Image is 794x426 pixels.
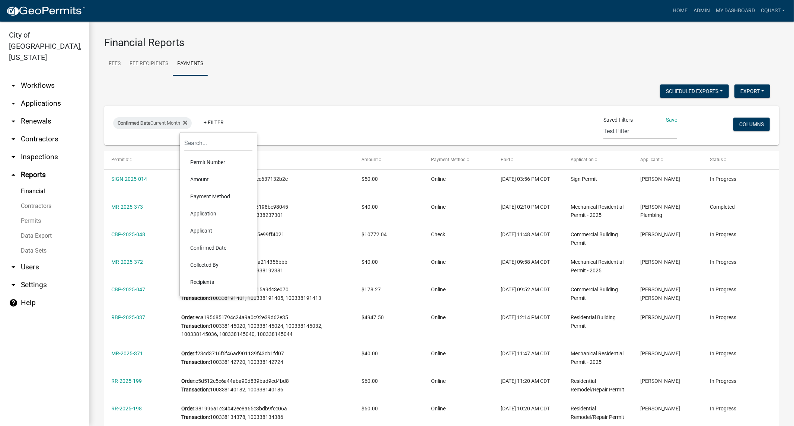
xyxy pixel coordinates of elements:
[431,406,446,411] span: Online
[710,350,737,356] span: In Progress
[431,157,466,162] span: Payment Method
[431,314,446,320] span: Online
[361,204,378,210] span: $40.00
[501,313,557,322] div: [DATE] 12:14 PM CDT
[571,406,624,420] span: Residential Remodel/Repair Permit
[571,314,616,329] span: Residential Building Permit
[640,378,680,384] span: Jeffrey Alan Olson
[184,171,252,188] li: Amount
[181,349,347,366] div: f23cd3716f6f46ad901139f43cb1fd07 100338142720, 100338142724
[111,176,147,182] a: SIGN-2025-014
[431,231,445,237] span: Check
[181,404,347,422] div: 381996a1c24b42ec8a65c3bdb9fcc06a 100338134378, 100338134386
[501,258,557,266] div: [DATE] 09:58 AM CDT
[181,377,347,394] div: c5d512c5e6a44aba90d839bad9ed4bd8 100338140182, 100338140186
[111,378,142,384] a: RR-2025-199
[181,350,195,356] b: Order:
[181,313,347,339] div: eca1956851794c24a9a0c92e39d62e35 100338145020, 100338145024, 100338145032, 100338145036, 10033814...
[111,314,145,320] a: RBP-2025-037
[431,378,446,384] span: Online
[640,157,660,162] span: Applicant
[710,314,737,320] span: In Progress
[198,116,230,129] a: + Filter
[431,286,446,292] span: Online
[184,154,252,171] li: Permit Number
[431,259,446,265] span: Online
[181,414,210,420] b: Transaction:
[181,203,347,220] div: 696fe548e4334ab4918958198be98045 100338237293, 100338237301
[640,204,680,218] span: Schultz Plumbing
[9,263,18,272] i: arrow_drop_down
[113,117,192,129] div: Current Month
[361,314,384,320] span: $4947.50
[501,404,557,413] div: [DATE] 10:20 AM CDT
[361,176,378,182] span: $50.00
[710,378,737,384] span: In Progress
[104,52,125,76] a: Fees
[111,406,142,411] a: RR-2025-198
[571,157,594,162] span: Application
[670,4,691,18] a: Home
[501,175,557,183] div: [DATE] 03:56 PM CDT
[181,314,195,320] b: Order:
[181,285,347,302] div: b16949cb9e8c422587b5115a9dc3e070 100338191401, 100338191405, 100338191413
[174,151,354,169] datatable-header-cell: #
[104,36,779,49] h3: Financial Reports
[111,157,128,162] span: Permit #
[111,204,143,210] a: MR-2025-373
[361,350,378,356] span: $40.00
[571,259,624,273] span: Mechanical Residential Permit - 2025
[501,157,510,162] span: Paid
[640,176,680,182] span: Bob Scott
[501,230,557,239] div: [DATE] 11:48 AM CDT
[571,231,618,246] span: Commercial Building Permit
[710,176,737,182] span: In Progress
[571,204,624,218] span: Mechanical Residential Permit - 2025
[758,4,788,18] a: cquast
[9,135,18,144] i: arrow_drop_down
[118,120,150,126] span: Confirmed Date
[501,203,557,211] div: [DATE] 02:10 PM CDT
[703,151,773,169] datatable-header-cell: Status
[181,295,210,301] b: Transaction:
[9,170,18,179] i: arrow_drop_up
[181,230,347,247] div: 831ff056191f4b8a8ba6805e99ff4021 6874
[361,157,378,162] span: Amount
[660,84,729,98] button: Scheduled Exports
[184,240,252,257] li: Confirmed Date
[710,157,723,162] span: Status
[184,205,252,222] li: Application
[361,406,378,411] span: $60.00
[111,231,145,237] a: CBP-2025-048
[111,350,143,356] a: MR-2025-371
[9,153,18,161] i: arrow_drop_down
[181,323,210,329] b: Transaction:
[734,84,770,98] button: Export
[9,117,18,126] i: arrow_drop_down
[431,176,446,182] span: Online
[111,259,143,265] a: MR-2025-372
[564,151,633,169] datatable-header-cell: Application
[494,151,563,169] datatable-header-cell: Paid
[173,52,208,76] a: Payments
[640,406,680,411] span: steve serbus
[431,350,446,356] span: Online
[691,4,713,18] a: Admin
[181,359,210,365] b: Transaction:
[640,350,680,356] span: Dan Gag
[9,298,18,307] i: help
[184,188,252,205] li: Payment Method
[501,377,557,385] div: [DATE] 11:20 AM CDT
[181,378,195,384] b: Order:
[9,81,18,90] i: arrow_drop_down
[184,274,252,291] li: Recipients
[666,117,677,123] a: Save
[710,286,737,292] span: In Progress
[104,151,174,169] datatable-header-cell: Permit #
[9,281,18,289] i: arrow_drop_down
[571,176,597,182] span: Sign Permit
[640,314,680,320] span: Nathan Rodewald
[640,286,680,301] span: Holden Wagner
[111,286,145,292] a: CBP-2025-047
[571,286,618,301] span: Commercial Building Permit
